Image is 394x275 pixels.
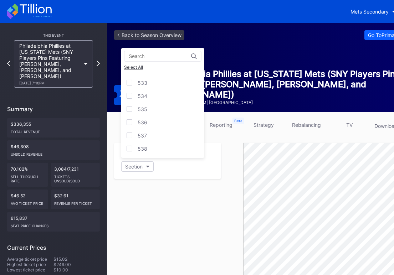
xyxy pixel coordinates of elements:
div: 533 [138,80,147,86]
div: 536 [138,119,147,125]
div: 534 [138,93,147,99]
div: Select All [124,64,201,70]
div: 538 [138,146,147,152]
div: 535 [138,106,147,112]
div: 537 [138,133,147,139]
input: Search [129,53,191,59]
